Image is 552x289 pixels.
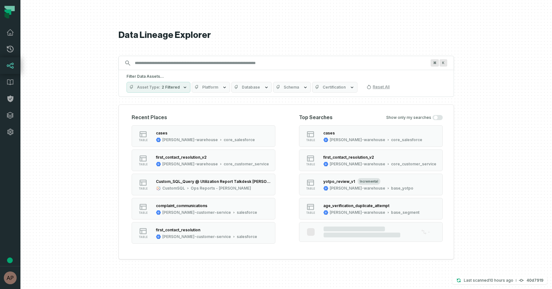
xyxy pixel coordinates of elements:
[4,271,17,284] img: avatar of Aryan Siddhabathula (c)
[119,30,454,41] h1: Data Lineage Explorer
[440,59,447,67] span: Press ⌘ + K to focus the search bar
[452,277,547,284] button: Last scanned[DATE] 11:22:06 PM40d7919
[489,278,513,283] relative-time: Sep 10, 2025, 11:22 PM EDT
[7,257,13,263] div: Tooltip anchor
[431,59,439,67] span: Press ⌘ + K to focus the search bar
[526,278,543,282] h4: 40d7919
[464,277,513,284] p: Last scanned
